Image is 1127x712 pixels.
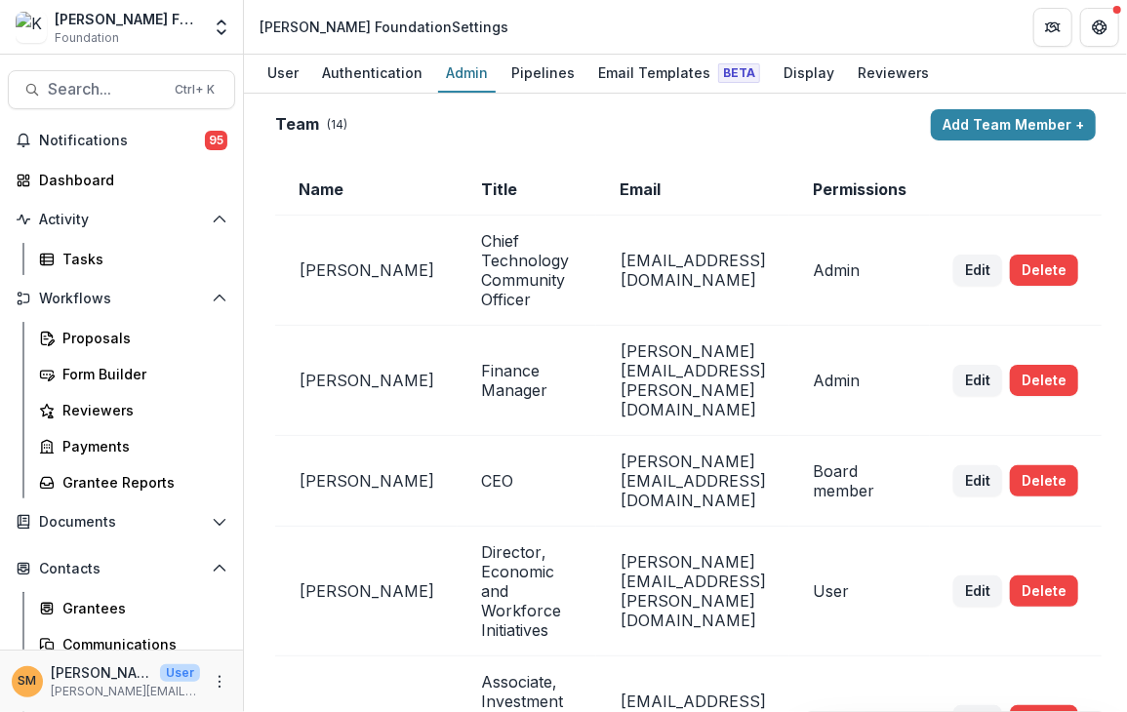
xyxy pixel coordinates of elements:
[39,514,204,531] span: Documents
[8,70,235,109] button: Search...
[850,55,937,93] a: Reviewers
[953,365,1002,396] button: Edit
[275,527,458,656] td: [PERSON_NAME]
[31,628,235,660] a: Communications
[438,59,496,87] div: Admin
[789,527,930,656] td: User
[953,255,1002,286] button: Edit
[503,55,583,93] a: Pipelines
[327,116,347,134] p: ( 14 )
[776,55,842,93] a: Display
[1033,8,1072,47] button: Partners
[8,506,235,537] button: Open Documents
[596,216,789,326] td: [EMAIL_ADDRESS][DOMAIN_NAME]
[62,436,220,456] div: Payments
[596,326,789,436] td: [PERSON_NAME][EMAIL_ADDRESS][PERSON_NAME][DOMAIN_NAME]
[62,249,220,269] div: Tasks
[62,364,220,384] div: Form Builder
[789,164,930,216] td: Permissions
[275,326,458,436] td: [PERSON_NAME]
[596,436,789,527] td: [PERSON_NAME][EMAIL_ADDRESS][DOMAIN_NAME]
[718,63,760,83] span: Beta
[51,683,200,700] p: [PERSON_NAME][EMAIL_ADDRESS][PERSON_NAME][DOMAIN_NAME]
[16,12,47,43] img: Kapor Foundation
[590,59,768,87] div: Email Templates
[275,164,458,216] td: Name
[31,466,235,498] a: Grantee Reports
[953,575,1002,607] button: Edit
[1010,365,1078,396] button: Delete
[596,164,789,216] td: Email
[39,291,204,307] span: Workflows
[789,436,930,527] td: Board member
[458,436,596,527] td: CEO
[458,527,596,656] td: Director, Economic and Workforce Initiatives
[48,80,163,99] span: Search...
[314,59,430,87] div: Authentication
[39,561,204,577] span: Contacts
[208,8,235,47] button: Open entity switcher
[31,430,235,462] a: Payments
[39,133,205,149] span: Notifications
[62,472,220,493] div: Grantee Reports
[31,592,235,624] a: Grantees
[260,59,306,87] div: User
[19,675,37,688] div: Subina Mahal
[205,131,227,150] span: 95
[31,243,235,275] a: Tasks
[789,216,930,326] td: Admin
[260,55,306,93] a: User
[458,164,596,216] td: Title
[208,670,231,693] button: More
[1010,465,1078,496] button: Delete
[503,59,583,87] div: Pipelines
[1010,575,1078,607] button: Delete
[62,634,220,654] div: Communications
[51,662,152,683] p: [PERSON_NAME]
[596,527,789,656] td: [PERSON_NAME][EMAIL_ADDRESS][PERSON_NAME][DOMAIN_NAME]
[8,553,235,584] button: Open Contacts
[314,55,430,93] a: Authentication
[31,322,235,354] a: Proposals
[62,328,220,348] div: Proposals
[458,326,596,436] td: Finance Manager
[252,13,516,41] nav: breadcrumb
[789,326,930,436] td: Admin
[260,17,508,37] div: [PERSON_NAME] Foundation Settings
[1010,255,1078,286] button: Delete
[275,216,458,326] td: [PERSON_NAME]
[850,59,937,87] div: Reviewers
[55,29,119,47] span: Foundation
[8,164,235,196] a: Dashboard
[8,125,235,156] button: Notifications95
[171,79,219,100] div: Ctrl + K
[590,55,768,93] a: Email Templates Beta
[55,9,200,29] div: [PERSON_NAME] Foundation
[931,109,1096,140] button: Add Team Member +
[39,212,204,228] span: Activity
[953,465,1002,496] button: Edit
[160,664,200,682] p: User
[62,598,220,618] div: Grantees
[8,283,235,314] button: Open Workflows
[1080,8,1119,47] button: Get Help
[438,55,496,93] a: Admin
[62,400,220,420] div: Reviewers
[31,394,235,426] a: Reviewers
[776,59,842,87] div: Display
[8,204,235,235] button: Open Activity
[275,436,458,527] td: [PERSON_NAME]
[31,358,235,390] a: Form Builder
[458,216,596,326] td: Chief Technology Community Officer
[275,115,319,134] h2: Team
[39,170,220,190] div: Dashboard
